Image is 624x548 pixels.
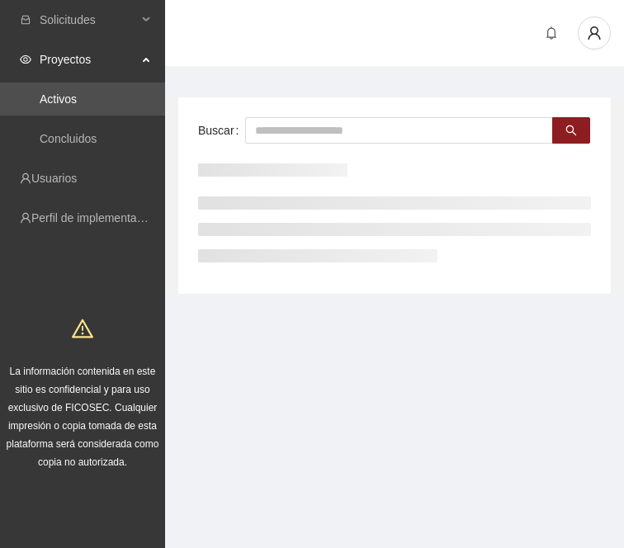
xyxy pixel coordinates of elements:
[565,125,577,138] span: search
[40,43,137,76] span: Proyectos
[538,20,565,46] button: bell
[72,318,93,339] span: warning
[31,211,160,224] a: Perfil de implementadora
[40,3,137,36] span: Solicitudes
[578,17,611,50] button: user
[20,54,31,65] span: eye
[198,117,245,144] label: Buscar
[539,26,564,40] span: bell
[552,117,590,144] button: search
[40,132,97,145] a: Concluidos
[40,92,77,106] a: Activos
[7,366,159,468] span: La información contenida en este sitio es confidencial y para uso exclusivo de FICOSEC. Cualquier...
[579,26,610,40] span: user
[31,172,77,185] a: Usuarios
[20,14,31,26] span: inbox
